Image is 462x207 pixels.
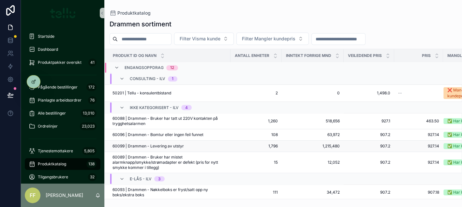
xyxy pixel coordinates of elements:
span: 108 [234,132,278,137]
span: Veiledende pris [348,53,382,58]
a: 927.14 [398,132,439,137]
span: Produktkatalog [117,10,151,16]
span: Produktpakker oversikt [38,60,82,65]
a: 1,796 [234,144,278,149]
a: 907.2 [348,144,390,149]
span: Dashboard [38,47,58,52]
span: E-lås - ILV [130,176,152,181]
a: Alle bestillinger13,010 [25,107,100,119]
span: Ikke kategorisert - ILV [130,105,179,110]
a: 0 [286,90,340,96]
span: FF [30,191,36,199]
span: Engangsoppdrag [125,65,164,71]
a: Planlagte arbeidsordrer76 [25,94,100,106]
a: 60099 | Drammen - Levering av utstyr [112,144,227,149]
span: Pågående bestillinger [38,85,78,90]
a: 1,260 [234,118,278,124]
span: Produkt ID og navn [113,53,156,58]
span: Antall enheter [235,53,269,58]
div: 138 [86,160,97,168]
a: 463.50 [398,118,439,124]
a: 907.2 [348,132,390,137]
div: 5,805 [82,147,97,155]
a: Produktkatalog138 [25,158,100,170]
div: scrollable content [21,26,104,184]
div: 1 [172,76,173,81]
a: Produktpakker oversikt41 [25,57,100,68]
span: Produktkatalog [38,161,66,167]
span: 60093 | Drammen - Nøkkelboks er fryst/satt opp ny boks/ekstra boks [112,187,227,198]
a: Tjenestemottakere5,805 [25,145,100,157]
a: Tilgangsbrukere32 [25,171,100,183]
a: 907.2 [348,190,390,195]
span: Planlagte arbeidsordrer [38,98,82,103]
a: 907.2 [348,160,390,165]
div: 172 [86,83,97,91]
a: 927.14 [398,160,439,165]
a: -- [398,90,439,96]
a: Startside [25,31,100,42]
a: Dashboard [25,44,100,55]
div: 41 [88,59,97,66]
button: Select Button [174,33,234,45]
a: 927.14 [398,144,439,149]
div: 13,010 [81,109,97,117]
a: 1,215,480 [286,144,340,149]
div: 12 [170,65,174,71]
span: Filter Visma kunde [180,35,220,42]
span: Tilgangsbrukere [38,174,68,180]
div: 76 [88,96,97,104]
p: [PERSON_NAME] [46,192,83,199]
span: 50201 | Tellu - konsulentbistand [112,90,171,96]
a: 907.18 [398,190,439,195]
a: 927.1 [348,118,390,124]
a: 1,498.0 [348,90,390,96]
button: Select Button [236,33,309,45]
span: Ordrelinjer [38,124,58,129]
span: 60089 | Drammen - Bruker har mistet alarmknapp/smykke/strømadapter er defekt (pris for nytt smykk... [112,155,227,170]
a: 60088 | Drammen - Bruker har tatt ut 220V kontakten på trygghetsalarmen [112,116,227,126]
span: Startside [38,34,54,39]
h1: Drammen sortiment [110,20,171,29]
span: Inntekt forrige mnd [286,53,331,58]
div: 32 [88,173,97,181]
a: 34,472 [286,190,340,195]
a: 60096 | Drammen - Bomtur eller ingen feil funnet [112,132,227,137]
span: Alle bestillinger [38,111,66,116]
div: 3 [158,176,161,181]
span: 60099 | Drammen - Levering av utstyr [112,144,184,149]
a: 12,052 [286,160,340,165]
span: -- [398,90,402,96]
div: 4 [185,105,188,110]
a: 63,972 [286,132,340,137]
div: 23,023 [80,122,97,130]
span: 60096 | Drammen - Bomtur eller ingen feil funnet [112,132,203,137]
a: Ordrelinjer23,023 [25,120,100,132]
a: 15 [234,160,278,165]
a: 50201 | Tellu - konsulentbistand [112,90,227,96]
a: Pågående bestillinger172 [25,81,100,93]
a: 518,656 [286,118,340,124]
a: 2 [234,90,278,96]
img: App logo [50,8,76,18]
a: Produktkatalog [110,10,151,16]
